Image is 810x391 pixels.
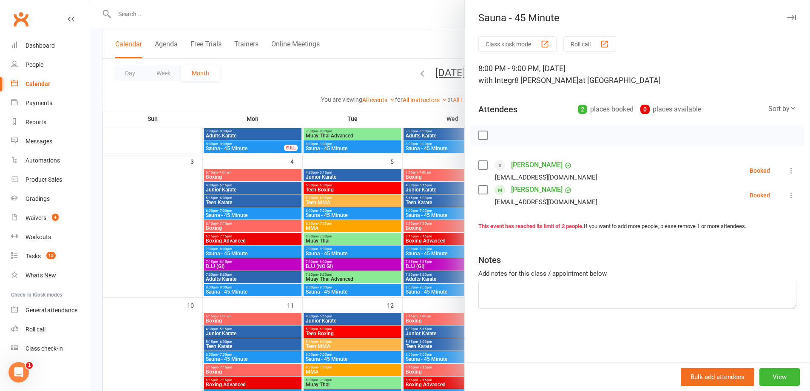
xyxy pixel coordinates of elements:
a: [PERSON_NAME] [511,158,563,172]
span: 15 [46,252,56,259]
a: Class kiosk mode [11,339,90,358]
span: with Integr8 [PERSON_NAME] [478,76,579,85]
button: Class kiosk mode [478,36,557,52]
div: [EMAIL_ADDRESS][DOMAIN_NAME] [495,172,597,183]
div: places available [640,103,701,115]
a: What's New [11,266,90,285]
a: Payments [11,94,90,113]
button: Roll call [563,36,616,52]
a: General attendance kiosk mode [11,301,90,320]
span: at [GEOGRAPHIC_DATA] [579,76,661,85]
div: Messages [26,138,52,145]
div: Calendar [26,80,50,87]
button: Bulk add attendees [681,368,754,386]
div: Reports [26,119,46,126]
strong: This event has reached its limit of 2 people. [478,223,584,229]
a: Dashboard [11,36,90,55]
span: 4 [52,214,59,221]
span: 1 [26,362,33,369]
div: Waivers [26,214,46,221]
div: People [26,61,43,68]
div: Gradings [26,195,50,202]
a: Roll call [11,320,90,339]
a: Gradings [11,189,90,208]
div: Tasks [26,253,41,260]
div: Booked [750,168,770,174]
div: What's New [26,272,56,279]
div: Sort by [768,103,796,114]
div: Roll call [26,326,45,333]
div: [EMAIL_ADDRESS][DOMAIN_NAME] [495,197,597,208]
div: 0 [640,105,650,114]
div: Payments [26,100,52,106]
a: Messages [11,132,90,151]
div: 2 [578,105,587,114]
div: Add notes for this class / appointment below [478,268,796,279]
a: People [11,55,90,74]
div: Workouts [26,234,51,240]
a: [PERSON_NAME] [511,183,563,197]
a: Waivers 4 [11,208,90,228]
div: Notes [478,254,501,266]
div: If you want to add more people, please remove 1 or more attendees. [478,222,796,231]
div: Sauna - 45 Minute [465,12,810,24]
iframe: Intercom live chat [9,362,29,382]
a: Calendar [11,74,90,94]
a: Product Sales [11,170,90,189]
div: 8:00 PM - 9:00 PM, [DATE] [478,63,796,86]
a: Reports [11,113,90,132]
div: Automations [26,157,60,164]
div: Class check-in [26,345,63,352]
a: Tasks 15 [11,247,90,266]
a: Automations [11,151,90,170]
a: Clubworx [10,9,31,30]
div: places booked [578,103,634,115]
div: Booked [750,192,770,198]
div: Dashboard [26,42,55,49]
button: View [759,368,800,386]
div: Attendees [478,103,517,115]
div: General attendance [26,307,77,314]
div: Product Sales [26,176,62,183]
a: Workouts [11,228,90,247]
